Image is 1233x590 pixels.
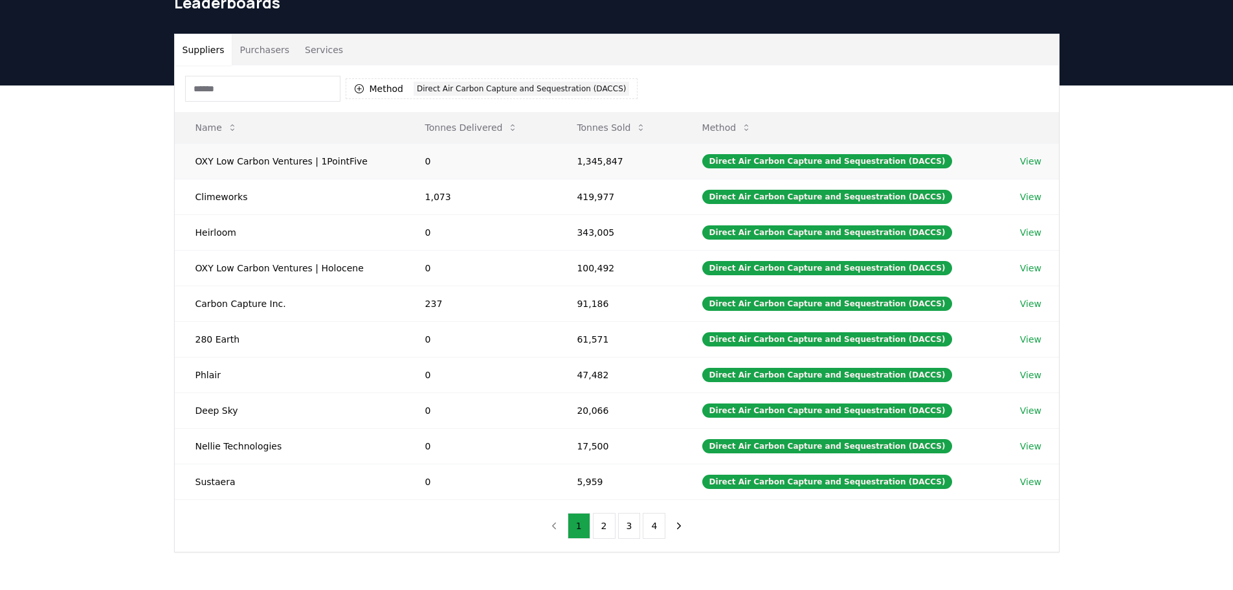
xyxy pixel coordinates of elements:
[175,357,405,392] td: Phlair
[405,250,557,286] td: 0
[668,513,690,539] button: next page
[702,403,953,418] div: Direct Air Carbon Capture and Sequestration (DACCS)
[702,297,953,311] div: Direct Air Carbon Capture and Sequestration (DACCS)
[405,321,557,357] td: 0
[1020,404,1041,417] a: View
[414,82,629,96] div: Direct Air Carbon Capture and Sequestration (DACCS)
[643,513,665,539] button: 4
[702,332,953,346] div: Direct Air Carbon Capture and Sequestration (DACCS)
[175,143,405,179] td: OXY Low Carbon Ventures | 1PointFive
[556,357,681,392] td: 47,482
[175,464,405,499] td: Sustaera
[405,392,557,428] td: 0
[556,464,681,499] td: 5,959
[232,34,297,65] button: Purchasers
[175,286,405,321] td: Carbon Capture Inc.
[568,513,590,539] button: 1
[1020,226,1041,239] a: View
[702,439,953,453] div: Direct Air Carbon Capture and Sequestration (DACCS)
[297,34,351,65] button: Services
[405,143,557,179] td: 0
[556,321,681,357] td: 61,571
[405,214,557,250] td: 0
[405,464,557,499] td: 0
[405,428,557,464] td: 0
[1020,297,1041,310] a: View
[175,428,405,464] td: Nellie Technologies
[175,214,405,250] td: Heirloom
[566,115,656,141] button: Tonnes Sold
[346,78,638,99] button: MethodDirect Air Carbon Capture and Sequestration (DACCS)
[618,513,641,539] button: 3
[702,154,953,168] div: Direct Air Carbon Capture and Sequestration (DACCS)
[1020,475,1041,488] a: View
[702,225,953,240] div: Direct Air Carbon Capture and Sequestration (DACCS)
[556,143,681,179] td: 1,345,847
[556,250,681,286] td: 100,492
[1020,440,1041,453] a: View
[556,286,681,321] td: 91,186
[175,392,405,428] td: Deep Sky
[702,475,953,489] div: Direct Air Carbon Capture and Sequestration (DACCS)
[556,179,681,214] td: 419,977
[175,179,405,214] td: Climeworks
[1020,262,1041,275] a: View
[405,357,557,392] td: 0
[405,179,557,214] td: 1,073
[175,250,405,286] td: OXY Low Carbon Ventures | Holocene
[415,115,529,141] button: Tonnes Delivered
[702,190,953,204] div: Direct Air Carbon Capture and Sequestration (DACCS)
[556,428,681,464] td: 17,500
[692,115,762,141] button: Method
[556,392,681,428] td: 20,066
[556,214,681,250] td: 343,005
[1020,155,1041,168] a: View
[185,115,248,141] button: Name
[702,261,953,275] div: Direct Air Carbon Capture and Sequestration (DACCS)
[175,34,232,65] button: Suppliers
[1020,369,1041,381] a: View
[593,513,616,539] button: 2
[1020,333,1041,346] a: View
[175,321,405,357] td: 280 Earth
[405,286,557,321] td: 237
[702,368,953,382] div: Direct Air Carbon Capture and Sequestration (DACCS)
[1020,190,1041,203] a: View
